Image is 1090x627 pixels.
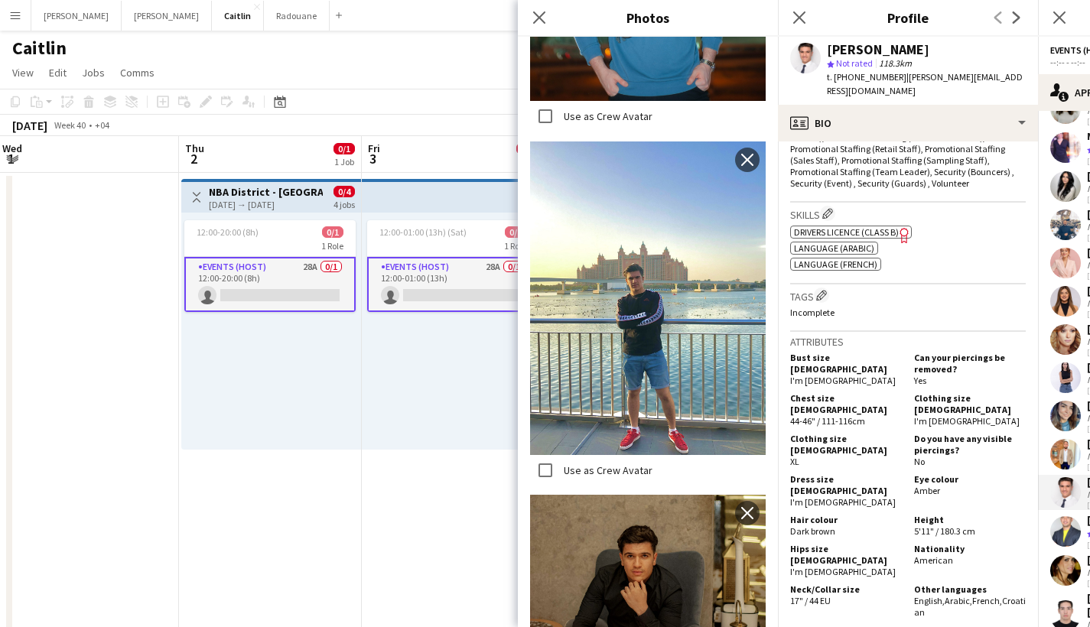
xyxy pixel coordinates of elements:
[914,473,1026,485] h5: Eye colour
[212,1,264,31] button: Caitlin
[972,595,1002,606] span: French ,
[778,105,1038,141] div: Bio
[184,257,356,312] app-card-role: Events (Host)28A0/112:00-20:00 (8h)
[49,66,67,80] span: Edit
[790,583,902,595] h5: Neck/Collar size
[914,554,953,566] span: American
[790,307,1026,318] p: Incomplete
[790,543,902,566] h5: Hips size [DEMOGRAPHIC_DATA]
[516,143,538,154] span: 0/1
[790,433,902,456] h5: Clothing size [DEMOGRAPHIC_DATA]
[505,226,526,238] span: 0/1
[334,197,355,210] div: 4 jobs
[50,119,89,131] span: Week 40
[790,566,896,577] span: I'm [DEMOGRAPHIC_DATA]
[790,473,902,496] h5: Dress size [DEMOGRAPHIC_DATA]
[321,240,343,252] span: 1 Role
[914,352,1026,375] h5: Can your piercings be removed?
[827,71,906,83] span: t. [PHONE_NUMBER]
[790,514,902,525] h5: Hair colour
[790,392,902,415] h5: Chest size [DEMOGRAPHIC_DATA]
[794,242,874,254] span: Language (Arabic)
[914,525,975,537] span: 5'11" / 180.3 cm
[2,141,22,155] span: Wed
[914,433,1026,456] h5: Do you have any visible piercings?
[504,240,526,252] span: 1 Role
[914,514,1026,525] h5: Height
[945,595,972,606] span: Arabic ,
[12,37,67,60] h1: Caitlin
[561,109,652,123] label: Use as Crew Avatar
[379,226,467,238] span: 12:00-01:00 (13h) (Sat)
[827,43,929,57] div: [PERSON_NAME]
[517,156,537,167] div: 1 Job
[43,63,73,83] a: Edit
[790,456,799,467] span: XL
[914,456,925,467] span: No
[209,199,323,210] div: [DATE] → [DATE]
[334,186,355,197] span: 0/4
[836,57,873,69] span: Not rated
[334,156,354,167] div: 1 Job
[876,57,915,69] span: 118.3km
[914,595,945,606] span: English ,
[790,352,902,375] h5: Bust size [DEMOGRAPHIC_DATA]
[518,8,778,28] h3: Photos
[367,220,538,312] app-job-card: 12:00-01:00 (13h) (Sat)0/11 RoleEvents (Host)28A0/112:00-01:00 (13h)
[561,463,652,477] label: Use as Crew Avatar
[368,141,380,155] span: Fri
[334,143,355,154] span: 0/1
[184,220,356,312] app-job-card: 12:00-20:00 (8h)0/11 RoleEvents (Host)28A0/112:00-20:00 (8h)
[183,150,204,167] span: 2
[367,257,538,312] app-card-role: Events (Host)28A0/112:00-01:00 (13h)
[794,258,877,270] span: Language (French)
[322,226,343,238] span: 0/1
[914,595,1026,618] span: Croatian
[209,185,323,199] h3: NBA District - [GEOGRAPHIC_DATA]
[914,392,1026,415] h5: Clothing size [DEMOGRAPHIC_DATA]
[914,543,1026,554] h5: Nationality
[76,63,111,83] a: Jobs
[120,66,155,80] span: Comms
[530,141,766,456] img: Crew photo 1117339
[197,226,259,238] span: 12:00-20:00 (8h)
[6,63,40,83] a: View
[185,141,204,155] span: Thu
[790,375,896,386] span: I'm [DEMOGRAPHIC_DATA]
[914,375,926,386] span: Yes
[264,1,330,31] button: Radouane
[790,595,831,606] span: 17" / 44 EU
[82,66,105,80] span: Jobs
[790,335,1026,349] h3: Attributes
[914,583,1026,595] h5: Other languages
[95,119,109,131] div: +04
[914,485,940,496] span: Amber
[827,71,1023,96] span: | [PERSON_NAME][EMAIL_ADDRESS][DOMAIN_NAME]
[790,496,896,508] span: I'm [DEMOGRAPHIC_DATA]
[790,288,1026,304] h3: Tags
[114,63,161,83] a: Comms
[12,118,47,133] div: [DATE]
[790,525,835,537] span: Dark brown
[778,8,1038,28] h3: Profile
[914,415,1020,427] span: I'm [DEMOGRAPHIC_DATA]
[794,226,899,238] span: Drivers Licence (Class B)
[366,150,380,167] span: 3
[12,66,34,80] span: View
[31,1,122,31] button: [PERSON_NAME]
[122,1,212,31] button: [PERSON_NAME]
[790,415,865,427] span: 44-46" / 111-116cm
[790,206,1026,222] h3: Skills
